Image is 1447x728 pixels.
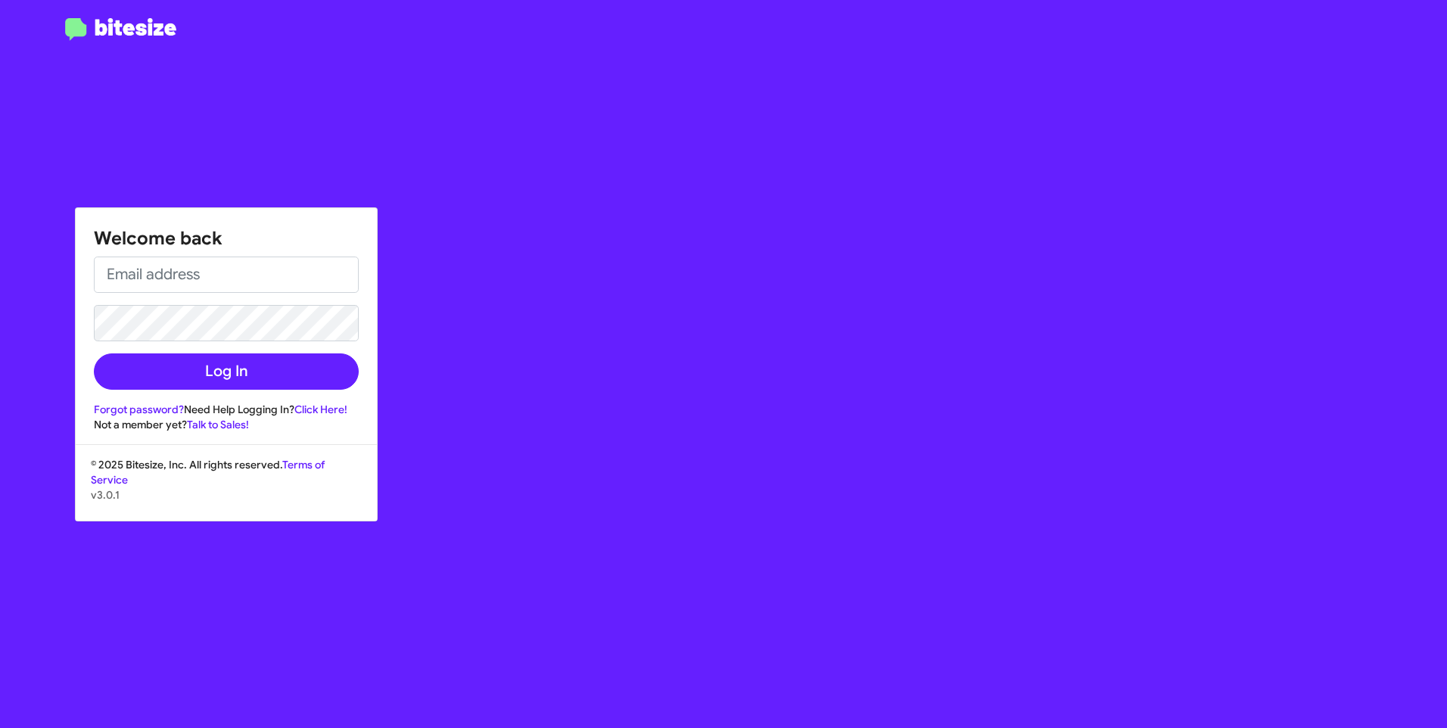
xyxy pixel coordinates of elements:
input: Email address [94,257,359,293]
div: Not a member yet? [94,417,359,432]
a: Terms of Service [91,458,325,487]
a: Forgot password? [94,403,184,416]
div: © 2025 Bitesize, Inc. All rights reserved. [76,457,377,521]
a: Talk to Sales! [187,418,249,431]
p: v3.0.1 [91,487,362,502]
h1: Welcome back [94,226,359,250]
a: Click Here! [294,403,347,416]
button: Log In [94,353,359,390]
div: Need Help Logging In? [94,402,359,417]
